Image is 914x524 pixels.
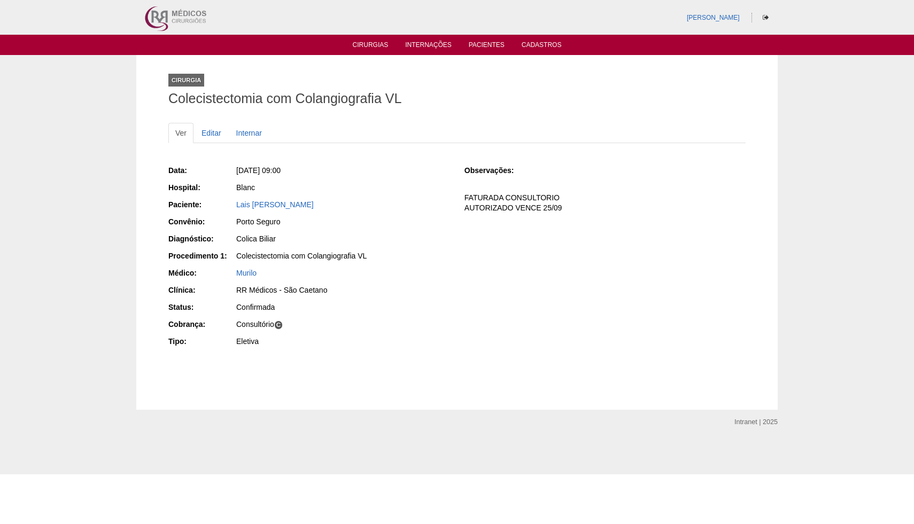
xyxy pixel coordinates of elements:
[236,216,450,227] div: Porto Seguro
[168,319,235,330] div: Cobrança:
[168,92,746,105] h1: Colecistectomia com Colangiografia VL
[353,41,389,52] a: Cirurgias
[522,41,562,52] a: Cadastros
[168,165,235,176] div: Data:
[168,233,235,244] div: Diagnóstico:
[168,251,235,261] div: Procedimento 1:
[236,319,450,330] div: Consultório
[236,285,450,295] div: RR Médicos - São Caetano
[168,74,204,87] div: Cirurgia
[168,302,235,312] div: Status:
[236,269,257,277] a: Murilo
[687,14,740,21] a: [PERSON_NAME]
[464,165,531,176] div: Observações:
[236,302,450,312] div: Confirmada
[168,123,193,143] a: Ver
[168,199,235,210] div: Paciente:
[195,123,228,143] a: Editar
[236,251,450,261] div: Colecistectomia com Colangiografia VL
[236,182,450,193] div: Blanc
[168,216,235,227] div: Convênio:
[168,268,235,278] div: Médico:
[168,182,235,193] div: Hospital:
[168,285,235,295] div: Clínica:
[236,200,314,209] a: Lais [PERSON_NAME]
[464,193,746,213] p: FATURADA CONSULTORIO AUTORIZADO VENCE 25/09
[405,41,452,52] a: Internações
[763,14,769,21] i: Sair
[734,417,778,427] div: Intranet | 2025
[229,123,269,143] a: Internar
[236,166,281,175] span: [DATE] 09:00
[236,336,450,347] div: Eletiva
[168,336,235,347] div: Tipo:
[236,233,450,244] div: Colica Biliar
[274,320,283,330] span: C
[469,41,505,52] a: Pacientes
